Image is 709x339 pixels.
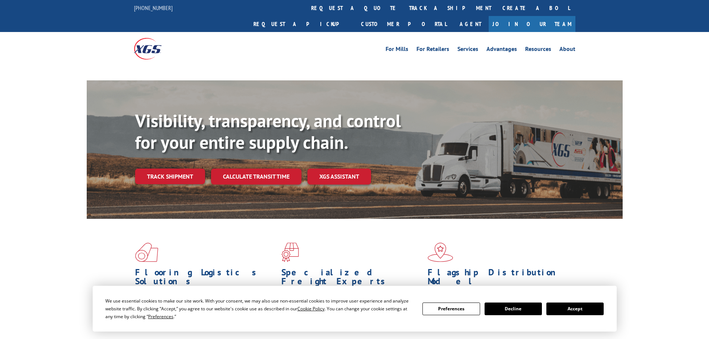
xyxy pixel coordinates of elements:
[422,303,480,315] button: Preferences
[546,303,604,315] button: Accept
[135,243,158,262] img: xgs-icon-total-supply-chain-intelligence-red
[355,16,452,32] a: Customer Portal
[148,313,173,320] span: Preferences
[486,46,517,54] a: Advantages
[525,46,551,54] a: Resources
[416,46,449,54] a: For Retailers
[135,109,401,154] b: Visibility, transparency, and control for your entire supply chain.
[135,268,276,290] h1: Flooring Logistics Solutions
[211,169,301,185] a: Calculate transit time
[297,306,325,312] span: Cookie Policy
[135,169,205,184] a: Track shipment
[489,16,575,32] a: Join Our Team
[559,46,575,54] a: About
[452,16,489,32] a: Agent
[428,268,568,290] h1: Flagship Distribution Model
[386,46,408,54] a: For Mills
[307,169,371,185] a: XGS ASSISTANT
[248,16,355,32] a: Request a pickup
[93,286,617,332] div: Cookie Consent Prompt
[105,297,413,320] div: We use essential cookies to make our site work. With your consent, we may also use non-essential ...
[457,46,478,54] a: Services
[428,243,453,262] img: xgs-icon-flagship-distribution-model-red
[281,243,299,262] img: xgs-icon-focused-on-flooring-red
[281,268,422,290] h1: Specialized Freight Experts
[134,4,173,12] a: [PHONE_NUMBER]
[485,303,542,315] button: Decline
